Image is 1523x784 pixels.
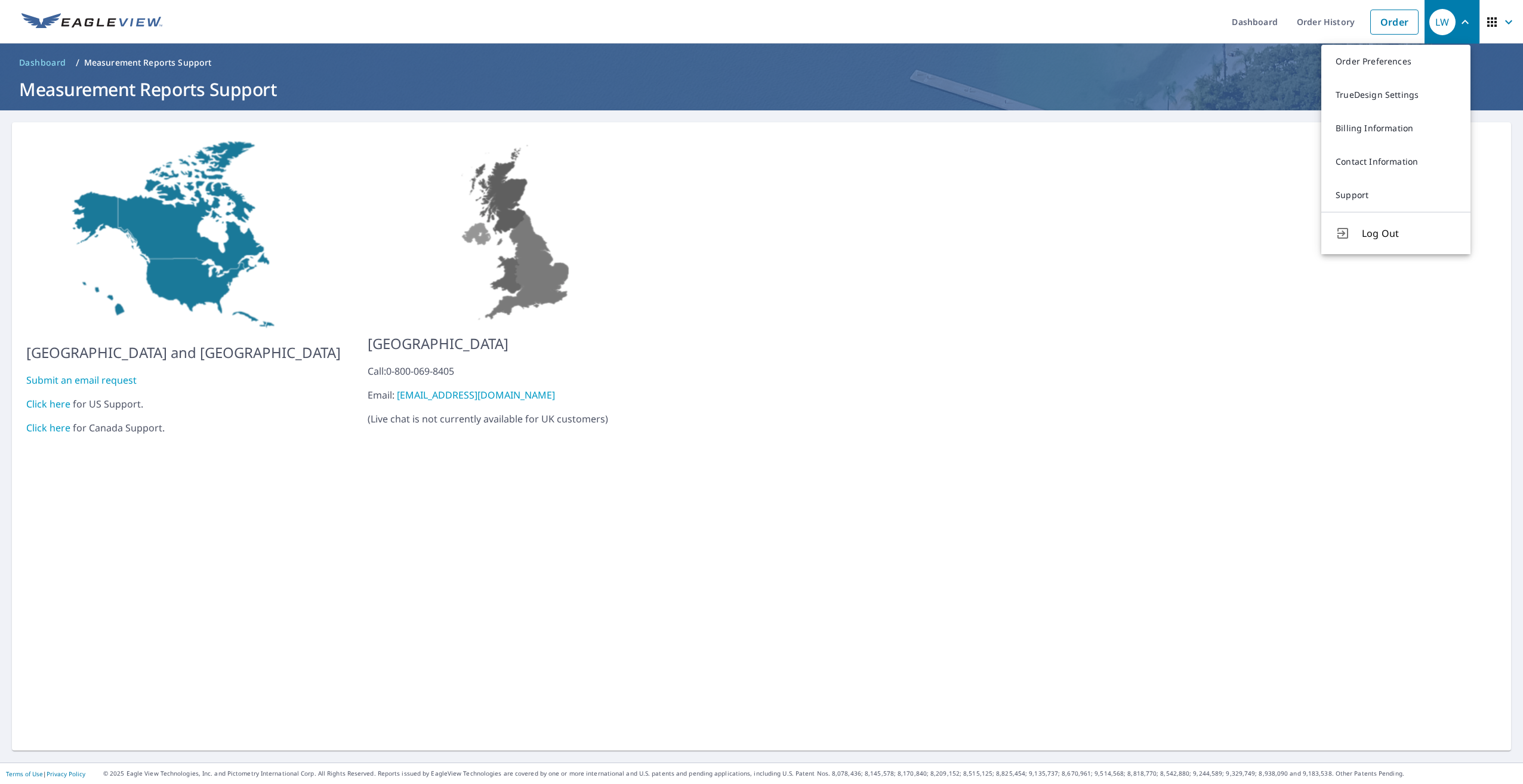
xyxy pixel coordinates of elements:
a: Order Preferences [1321,45,1470,78]
span: Dashboard [19,57,66,69]
a: Click here [26,421,70,434]
a: Order [1370,10,1419,35]
a: Click here [26,397,70,410]
span: Log Out [1362,226,1456,240]
a: Contact Information [1321,145,1470,178]
p: [GEOGRAPHIC_DATA] [368,333,668,354]
p: [GEOGRAPHIC_DATA] and [GEOGRAPHIC_DATA] [26,342,341,363]
a: Terms of Use [6,770,43,778]
nav: breadcrumb [14,53,1509,72]
p: | [6,770,85,777]
p: Measurement Reports Support [84,57,212,69]
img: US-MAP [368,137,668,323]
a: Billing Information [1321,112,1470,145]
a: TrueDesign Settings [1321,78,1470,112]
button: Log Out [1321,212,1470,254]
div: for US Support. [26,397,341,411]
img: EV Logo [21,13,162,31]
a: Submit an email request [26,374,137,387]
a: Dashboard [14,53,71,72]
p: © 2025 Eagle View Technologies, Inc. and Pictometry International Corp. All Rights Reserved. Repo... [103,769,1517,778]
h1: Measurement Reports Support [14,77,1509,101]
a: [EMAIL_ADDRESS][DOMAIN_NAME] [397,388,555,402]
li: / [76,55,79,70]
div: Call: 0-800-069-8405 [368,364,668,378]
img: US-MAP [26,137,341,332]
div: LW [1429,9,1456,35]
p: ( Live chat is not currently available for UK customers ) [368,364,668,426]
div: for Canada Support. [26,421,341,435]
a: Privacy Policy [47,770,85,778]
a: Support [1321,178,1470,212]
div: Email: [368,388,668,402]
